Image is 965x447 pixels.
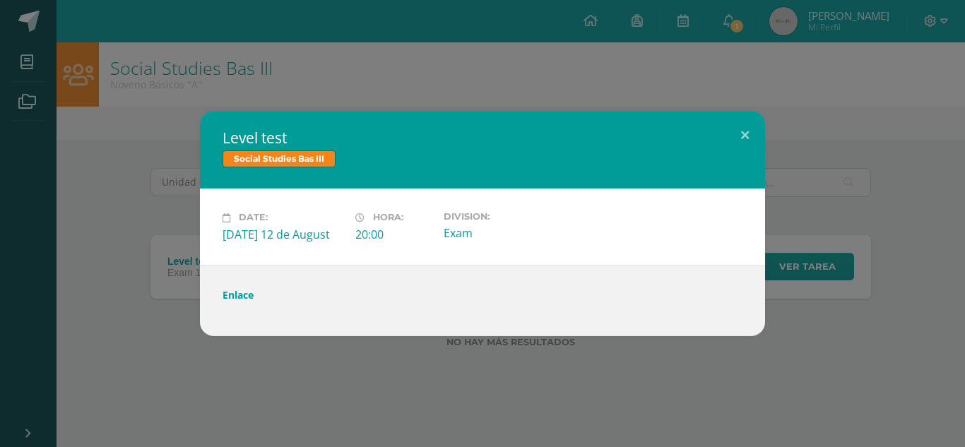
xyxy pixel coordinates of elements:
[239,213,268,223] span: Date:
[223,227,344,242] div: [DATE] 12 de August
[223,288,254,302] a: Enlace
[444,211,565,222] label: Division:
[223,128,742,148] h2: Level test
[355,227,432,242] div: 20:00
[725,111,765,159] button: Close (Esc)
[444,225,565,241] div: Exam
[223,150,336,167] span: Social Studies Bas III
[373,213,403,223] span: Hora:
